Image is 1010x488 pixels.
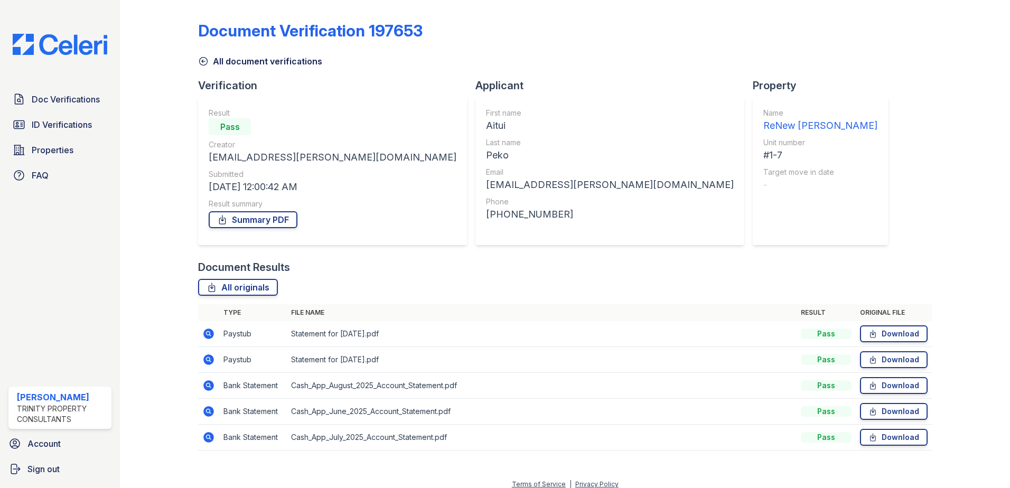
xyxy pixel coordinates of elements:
[486,108,734,118] div: First name
[486,177,734,192] div: [EMAIL_ADDRESS][PERSON_NAME][DOMAIN_NAME]
[8,114,111,135] a: ID Verifications
[763,137,877,148] div: Unit number
[287,373,797,399] td: Cash_App_August_2025_Account_Statement.pdf
[17,391,107,403] div: [PERSON_NAME]
[198,55,322,68] a: All document verifications
[32,144,73,156] span: Properties
[198,260,290,275] div: Document Results
[219,321,287,347] td: Paystub
[860,351,928,368] a: Download
[209,180,456,194] div: [DATE] 12:00:42 AM
[287,321,797,347] td: Statement for [DATE].pdf
[801,354,852,365] div: Pass
[763,108,877,133] a: Name ReNew [PERSON_NAME]
[32,93,100,106] span: Doc Verifications
[8,89,111,110] a: Doc Verifications
[486,196,734,207] div: Phone
[209,139,456,150] div: Creator
[486,118,734,133] div: Aitui
[198,21,423,40] div: Document Verification 197653
[801,329,852,339] div: Pass
[860,429,928,446] a: Download
[763,177,877,192] div: -
[486,148,734,163] div: Peko
[209,118,251,135] div: Pass
[219,373,287,399] td: Bank Statement
[219,399,287,425] td: Bank Statement
[32,118,92,131] span: ID Verifications
[27,463,60,475] span: Sign out
[860,403,928,420] a: Download
[797,304,856,321] th: Result
[763,148,877,163] div: #1-7
[8,139,111,161] a: Properties
[219,304,287,321] th: Type
[4,433,116,454] a: Account
[860,377,928,394] a: Download
[4,34,116,55] img: CE_Logo_Blue-a8612792a0a2168367f1c8372b55b34899dd931a85d93a1a3d3e32e68fde9ad4.png
[860,325,928,342] a: Download
[512,480,566,488] a: Terms of Service
[801,432,852,443] div: Pass
[219,425,287,451] td: Bank Statement
[763,118,877,133] div: ReNew [PERSON_NAME]
[801,406,852,417] div: Pass
[856,304,932,321] th: Original file
[763,108,877,118] div: Name
[486,207,734,222] div: [PHONE_NUMBER]
[209,211,297,228] a: Summary PDF
[575,480,619,488] a: Privacy Policy
[17,403,107,425] div: Trinity Property Consultants
[486,167,734,177] div: Email
[8,165,111,186] a: FAQ
[209,169,456,180] div: Submitted
[475,78,753,93] div: Applicant
[486,137,734,148] div: Last name
[198,279,278,296] a: All originals
[198,78,475,93] div: Verification
[32,169,49,182] span: FAQ
[801,380,852,391] div: Pass
[753,78,896,93] div: Property
[763,167,877,177] div: Target move in date
[569,480,572,488] div: |
[287,399,797,425] td: Cash_App_June_2025_Account_Statement.pdf
[209,108,456,118] div: Result
[287,304,797,321] th: File name
[4,458,116,480] a: Sign out
[219,347,287,373] td: Paystub
[287,425,797,451] td: Cash_App_July_2025_Account_Statement.pdf
[209,199,456,209] div: Result summary
[287,347,797,373] td: Statement for [DATE].pdf
[27,437,61,450] span: Account
[209,150,456,165] div: [EMAIL_ADDRESS][PERSON_NAME][DOMAIN_NAME]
